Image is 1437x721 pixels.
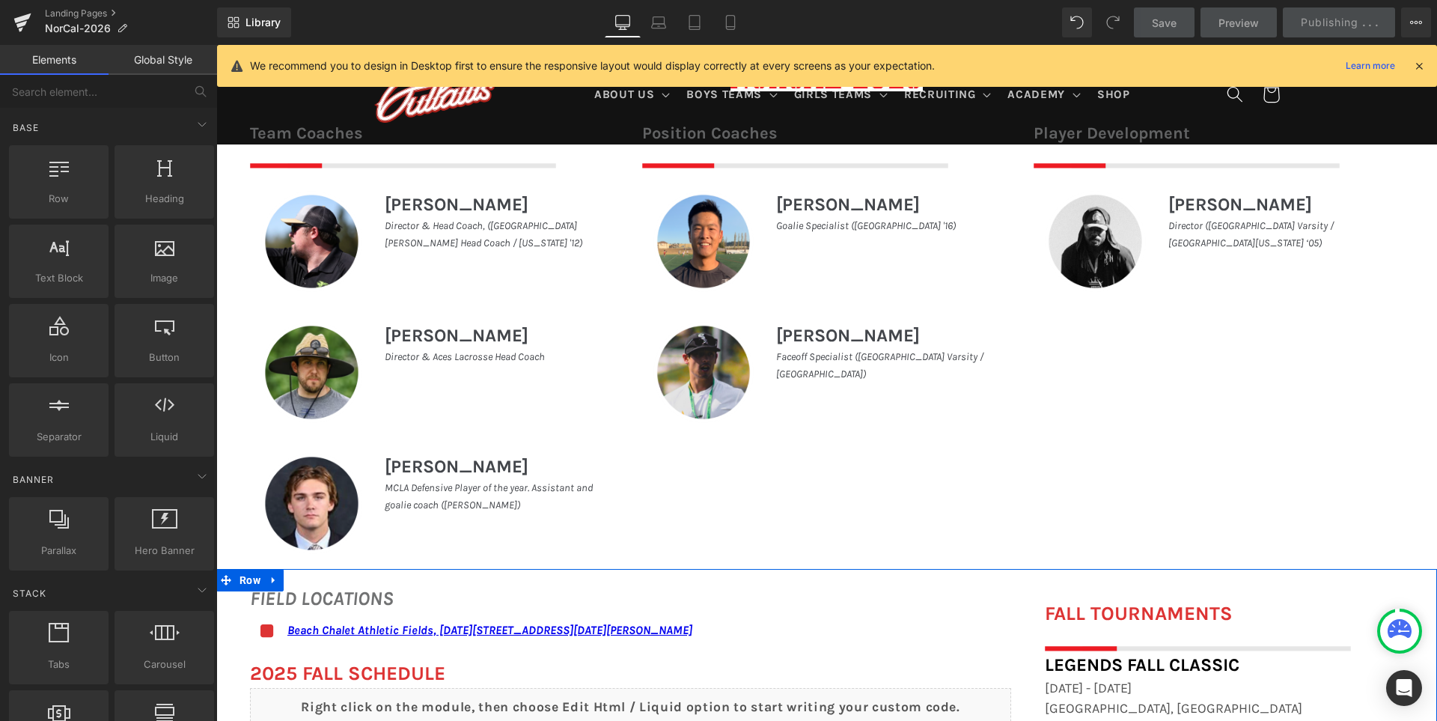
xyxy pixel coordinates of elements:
a: Desktop [605,7,641,37]
a: Beach Chalet Athletic Fields, [DATE][STREET_ADDRESS][DATE][PERSON_NAME] [71,578,476,592]
a: Mobile [713,7,748,37]
div: Open Intercom Messenger [1386,670,1422,706]
span: Icon [13,350,104,365]
span: Hero Banner [119,543,210,559]
b: 2025 FALL Schedule [34,617,229,640]
span: Row [19,524,48,547]
h1: [PERSON_NAME] [560,146,784,173]
span: Separator [13,429,104,445]
a: Landing Pages [45,7,217,19]
span: Library [245,16,281,29]
i: Director & Head Coach, ([GEOGRAPHIC_DATA][PERSON_NAME] Head Coach / [US_STATE] '12) [168,174,366,204]
font: FALL TOURNAMENTS [829,557,1016,580]
h1: [PERSON_NAME] [952,146,1176,173]
i: MCLA Defensive Player of the year. Assistant and goalie coach ([PERSON_NAME]) [168,436,376,466]
span: [DATE] - [DATE] [829,635,915,651]
h1: [PERSON_NAME] [168,277,392,304]
a: Global Style [109,45,217,75]
span: [GEOGRAPHIC_DATA], [GEOGRAPHIC_DATA] [829,655,1086,672]
i: FIELD LOCATIONS [34,542,177,565]
i: Director & Aces Lacrosse Head Coach [168,305,329,318]
a: Tablet [677,7,713,37]
span: NorCal-2026 [45,22,111,34]
span: Text Block [13,270,104,286]
span: Row [13,191,104,207]
h1: [PERSON_NAME] [168,408,392,435]
span: Image [119,270,210,286]
a: Expand / Collapse [48,524,67,547]
span: Legends Fall Classic [829,609,1023,630]
a: New Library [217,7,291,37]
h1: Player Development [817,76,1187,101]
i: Faceoff Specialist ([GEOGRAPHIC_DATA] Varsity / [GEOGRAPHIC_DATA]) [560,305,767,335]
button: Redo [1098,7,1128,37]
p: We recommend you to design in Desktop first to ensure the responsive layout would display correct... [250,58,935,74]
a: Preview [1200,7,1277,37]
span: Stack [11,586,48,600]
h1: [PERSON_NAME] [168,146,392,173]
i: Goalie Specialist ([GEOGRAPHIC_DATA] '16) [560,174,739,187]
span: Base [11,121,40,135]
span: Carousel [119,657,210,672]
span: Liquid [119,429,210,445]
span: Button [119,350,210,365]
span: Preview [1218,15,1259,31]
a: Learn more [1340,57,1401,75]
h1: Position Coaches [426,76,796,101]
button: Undo [1062,7,1092,37]
i: Director ([GEOGRAPHIC_DATA] Varsity / [GEOGRAPHIC_DATA][US_STATE] ‘05) [952,174,1117,204]
span: Parallax [13,543,104,559]
span: Heading [119,191,210,207]
h1: Team Coaches [34,76,403,101]
span: Save [1152,15,1177,31]
span: Banner [11,472,55,487]
h1: [PERSON_NAME] [560,277,784,304]
a: Laptop [641,7,677,37]
span: Tabs [13,657,104,672]
button: More [1401,7,1431,37]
